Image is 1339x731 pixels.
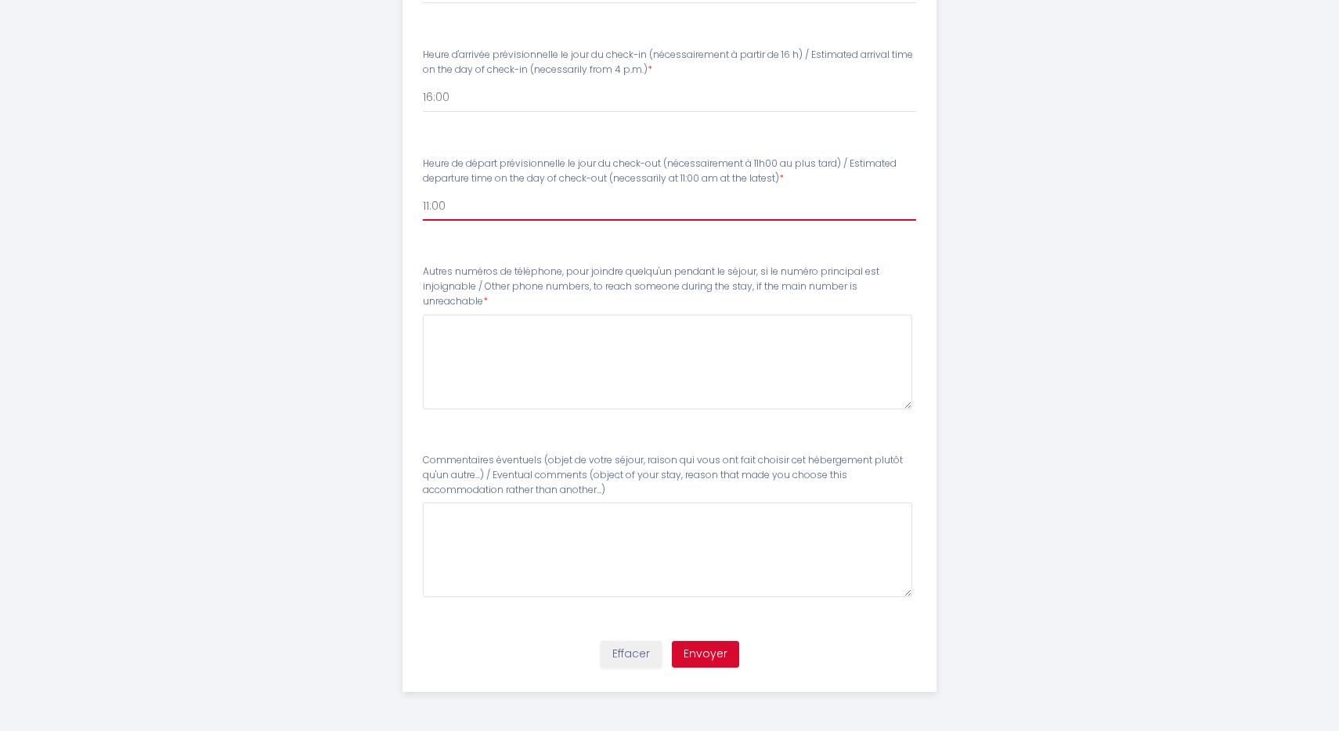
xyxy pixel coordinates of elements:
button: Effacer [601,641,662,668]
label: Commentaires éventuels (objet de votre séjour, raison qui vous ont fait choisir cet hébergement p... [423,453,917,498]
label: Autres numéros de téléphone, pour joindre quelqu'un pendant le séjour, si le numéro principal est... [423,265,917,309]
label: Heure d'arrivée prévisionnelle le jour du check-in (nécessairement à partir de 16 h) / Estimated ... [423,48,917,77]
button: Envoyer [672,641,739,668]
label: Heure de départ prévisionnelle le jour du check-out (nécessairement à 11h00 au plus tard) / Estim... [423,157,917,186]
